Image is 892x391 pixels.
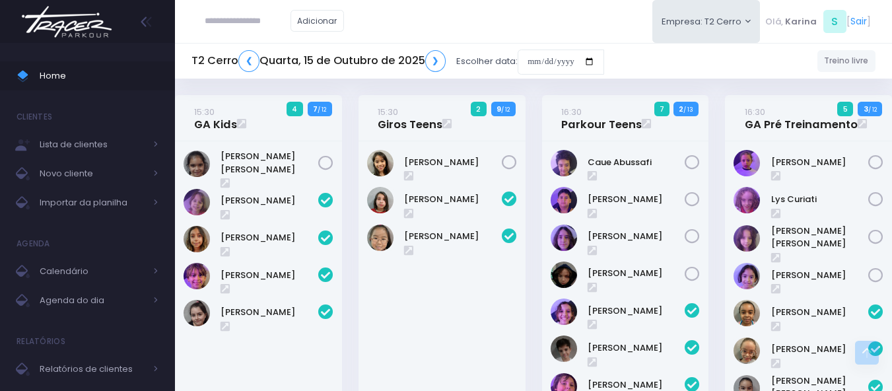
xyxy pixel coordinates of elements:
[679,104,683,114] strong: 2
[588,341,685,355] a: [PERSON_NAME]
[734,225,760,252] img: Maria lana lewin
[745,105,858,131] a: 16:30GA Pré Treinamento
[40,136,145,153] span: Lista de clientes
[404,193,502,206] a: [PERSON_NAME]
[291,10,345,32] a: Adicionar
[238,50,259,72] a: ❮
[588,156,685,169] a: Caue Abussafi
[221,306,318,319] a: [PERSON_NAME]
[850,15,867,28] a: Sair
[823,10,846,33] span: S
[40,292,145,309] span: Agenda do dia
[771,156,869,169] a: [PERSON_NAME]
[17,328,65,355] h4: Relatórios
[771,306,869,319] a: [PERSON_NAME]
[221,269,318,282] a: [PERSON_NAME]
[497,104,501,114] strong: 9
[17,231,50,257] h4: Agenda
[760,7,875,36] div: [ ]
[771,193,869,206] a: Lys Curiati
[785,15,817,28] span: Karina
[588,193,685,206] a: [PERSON_NAME]
[194,105,237,131] a: 15:30GA Kids
[194,106,215,118] small: 15:30
[734,187,760,213] img: Lys Curiati
[551,225,577,251] img: Nina Hakim
[588,230,685,243] a: [PERSON_NAME]
[471,102,487,116] span: 2
[501,106,510,114] small: / 12
[184,151,210,177] img: Laura da Silva Borges
[367,187,394,213] img: Luana Beggs
[40,194,145,211] span: Importar da planilha
[868,106,877,114] small: / 12
[221,150,318,176] a: [PERSON_NAME] [PERSON_NAME]
[734,150,760,176] img: Isabella Rodrigues Tavares
[734,338,760,364] img: Julia Pacheco Duarte
[771,269,869,282] a: [PERSON_NAME]
[551,187,577,213] img: Felipe Jorge Bittar Sousa
[683,106,693,114] small: / 13
[184,226,210,252] img: Marina Winck Arantes
[404,230,502,243] a: [PERSON_NAME]
[221,231,318,244] a: [PERSON_NAME]
[184,300,210,326] img: Valentina Relvas Souza
[40,67,158,85] span: Home
[191,50,446,72] h5: T2 Cerro Quarta, 15 de Outubro de 2025
[817,50,876,72] a: Treino livre
[734,263,760,289] img: Rafaela Matos
[367,225,394,251] img: Natália Mie Sunami
[318,106,326,114] small: / 12
[551,150,577,176] img: Caue Abussafi
[771,343,869,356] a: [PERSON_NAME]
[378,105,442,131] a: 15:30Giros Teens
[184,189,210,215] img: Amora vizer cerqueira
[561,106,582,118] small: 16:30
[765,15,783,28] span: Olá,
[561,105,642,131] a: 16:30Parkour Teens
[367,150,394,176] img: Catharina Morais Ablas
[40,263,145,280] span: Calendário
[551,262,577,288] img: Yeshe Idargo Kis
[378,106,398,118] small: 15:30
[191,46,604,77] div: Escolher data:
[745,106,765,118] small: 16:30
[551,336,577,362] img: Gabriel Amaral Alves
[184,263,210,289] img: Martina Bertoluci
[40,361,145,378] span: Relatórios de clientes
[771,225,869,250] a: [PERSON_NAME] [PERSON_NAME]
[313,104,318,114] strong: 7
[837,102,853,116] span: 5
[40,165,145,182] span: Novo cliente
[425,50,446,72] a: ❯
[221,194,318,207] a: [PERSON_NAME]
[287,102,303,116] span: 4
[17,104,52,130] h4: Clientes
[654,102,670,116] span: 7
[551,299,577,325] img: Estela Nunes catto
[404,156,502,169] a: [PERSON_NAME]
[734,300,760,326] img: Caroline Pacheco Duarte
[588,267,685,280] a: [PERSON_NAME]
[588,304,685,318] a: [PERSON_NAME]
[864,104,868,114] strong: 3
